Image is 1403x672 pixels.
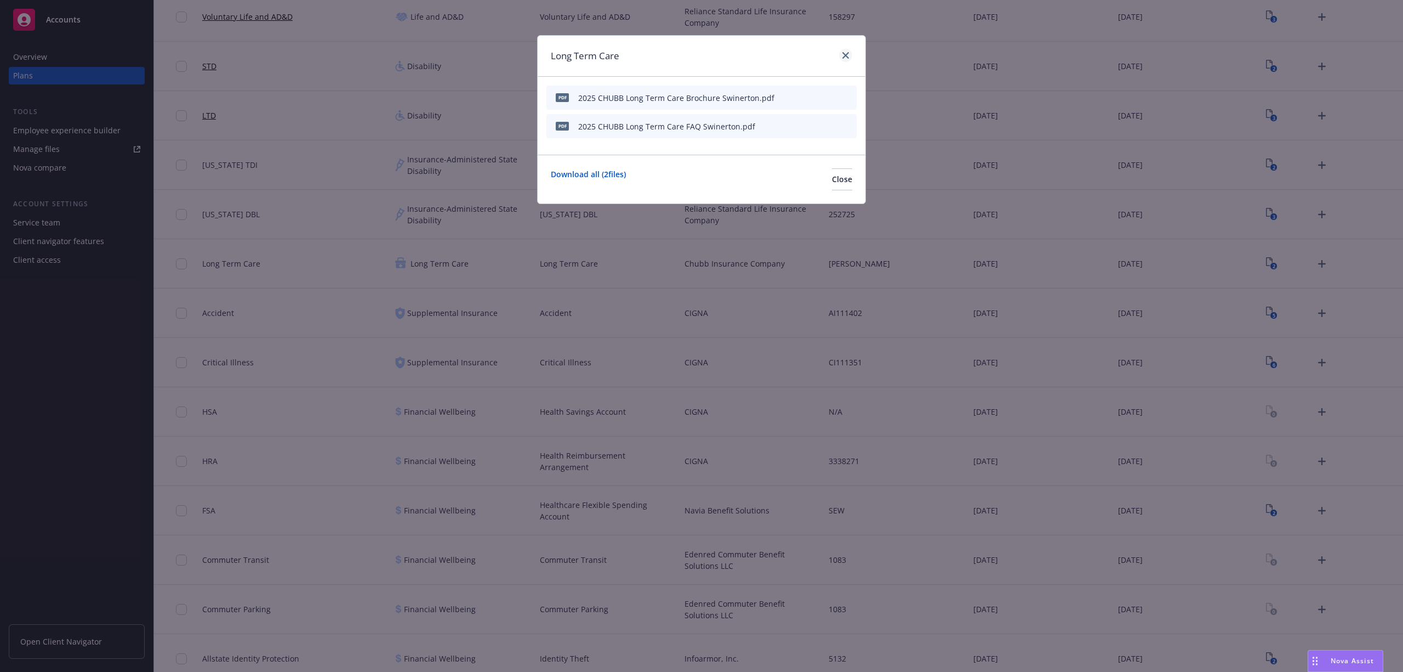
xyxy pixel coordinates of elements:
[556,122,569,130] span: pdf
[839,49,852,62] a: close
[1331,656,1374,665] span: Nova Assist
[843,121,852,132] button: archive file
[832,168,852,190] button: Close
[832,174,852,184] span: Close
[807,121,816,132] button: download file
[807,92,816,104] button: download file
[551,168,626,190] a: Download all ( 2 files)
[578,121,755,132] div: 2025 CHUBB Long Term Care FAQ Swinerton.pdf
[825,121,835,132] button: preview file
[843,92,852,104] button: archive file
[1308,650,1383,672] button: Nova Assist
[825,92,835,104] button: preview file
[1308,651,1322,671] div: Drag to move
[578,92,774,104] div: 2025 CHUBB Long Term Care Brochure Swinerton.pdf
[556,93,569,101] span: pdf
[551,49,619,63] h1: Long Term Care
